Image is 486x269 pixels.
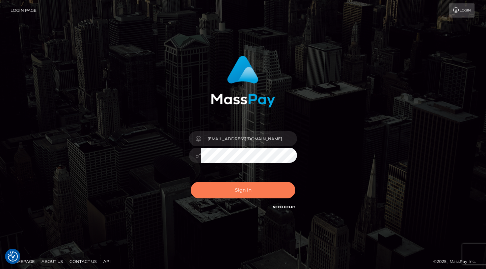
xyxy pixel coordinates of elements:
[8,251,18,262] img: Revisit consent button
[273,205,295,209] a: Need Help?
[67,256,99,267] a: Contact Us
[10,3,36,18] a: Login Page
[7,256,37,267] a: Homepage
[8,251,18,262] button: Consent Preferences
[433,258,481,265] div: © 2025 , MassPay Inc.
[201,131,297,146] input: Username...
[449,3,475,18] a: Login
[191,182,295,198] button: Sign in
[211,56,275,107] img: MassPay Login
[39,256,65,267] a: About Us
[101,256,113,267] a: API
